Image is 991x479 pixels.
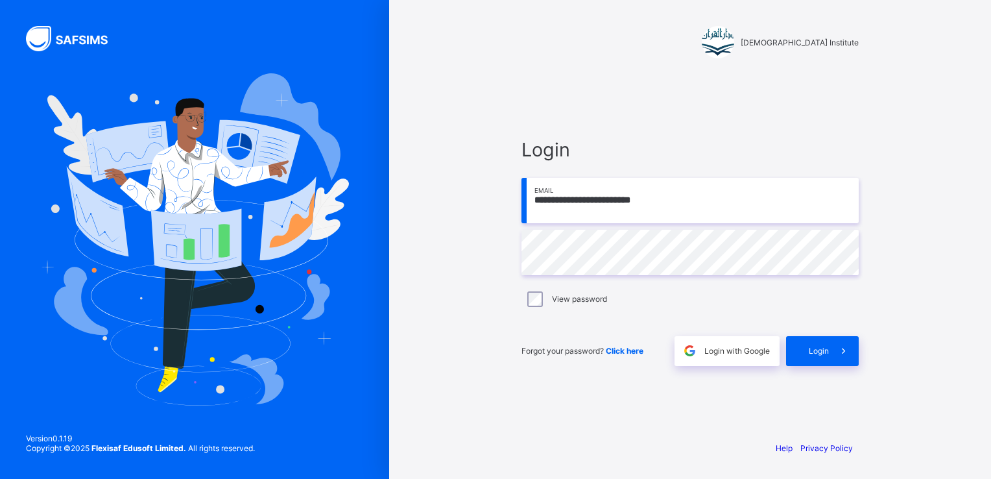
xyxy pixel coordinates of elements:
span: [DEMOGRAPHIC_DATA] Institute [741,38,859,47]
a: Help [776,443,793,453]
a: Privacy Policy [800,443,853,453]
span: Forgot your password? [521,346,643,356]
span: Version 0.1.19 [26,434,255,443]
span: Copyright © 2025 All rights reserved. [26,443,255,453]
img: google.396cfc9801f0270233282035f929180a.svg [682,343,697,358]
img: SAFSIMS Logo [26,26,123,51]
span: Login with Google [704,346,770,356]
img: Hero Image [40,73,349,406]
strong: Flexisaf Edusoft Limited. [91,443,186,453]
label: View password [552,294,607,304]
a: Click here [606,346,643,356]
span: Login [809,346,829,356]
span: Login [521,138,859,161]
